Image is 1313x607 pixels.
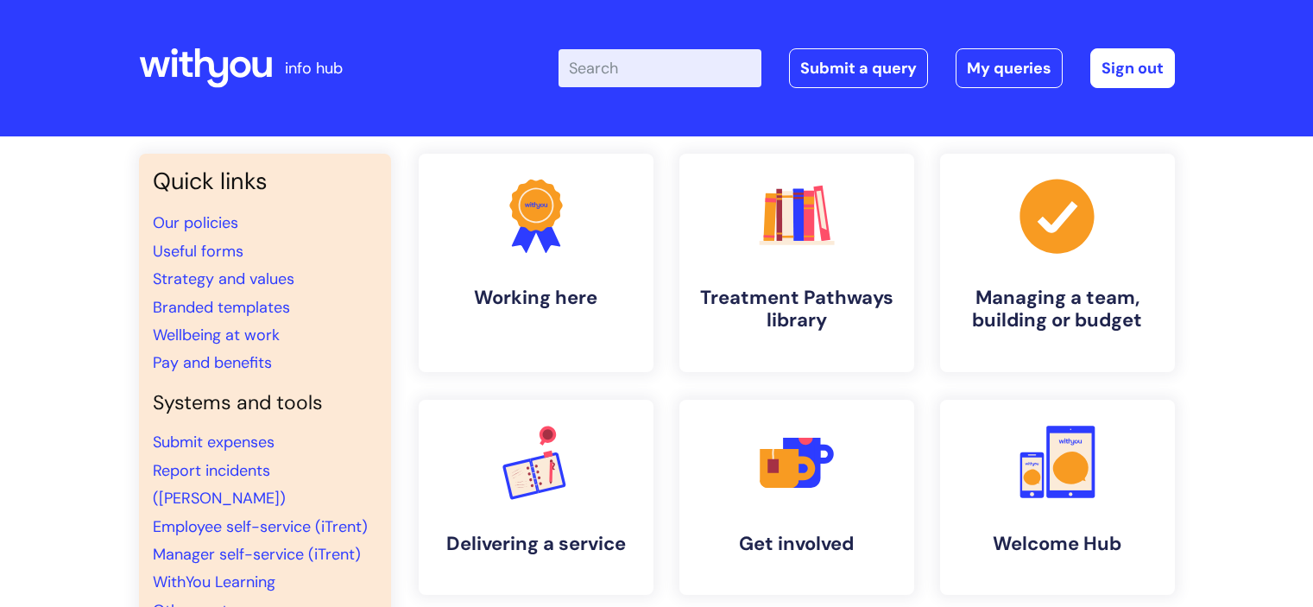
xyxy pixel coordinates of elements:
[956,48,1063,88] a: My queries
[153,432,275,452] a: Submit expenses
[153,241,243,262] a: Useful forms
[153,460,286,509] a: Report incidents ([PERSON_NAME])
[153,297,290,318] a: Branded templates
[693,533,900,555] h4: Get involved
[789,48,928,88] a: Submit a query
[679,400,914,595] a: Get involved
[153,391,377,415] h4: Systems and tools
[432,533,640,555] h4: Delivering a service
[153,168,377,195] h3: Quick links
[559,49,761,87] input: Search
[559,48,1175,88] div: | -
[419,154,653,372] a: Working here
[153,544,361,565] a: Manager self-service (iTrent)
[940,154,1175,372] a: Managing a team, building or budget
[954,533,1161,555] h4: Welcome Hub
[940,400,1175,595] a: Welcome Hub
[153,352,272,373] a: Pay and benefits
[153,325,280,345] a: Wellbeing at work
[153,269,294,289] a: Strategy and values
[153,572,275,592] a: WithYou Learning
[954,287,1161,332] h4: Managing a team, building or budget
[1090,48,1175,88] a: Sign out
[432,287,640,309] h4: Working here
[419,400,653,595] a: Delivering a service
[693,287,900,332] h4: Treatment Pathways library
[285,54,343,82] p: info hub
[153,212,238,233] a: Our policies
[679,154,914,372] a: Treatment Pathways library
[153,516,368,537] a: Employee self-service (iTrent)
